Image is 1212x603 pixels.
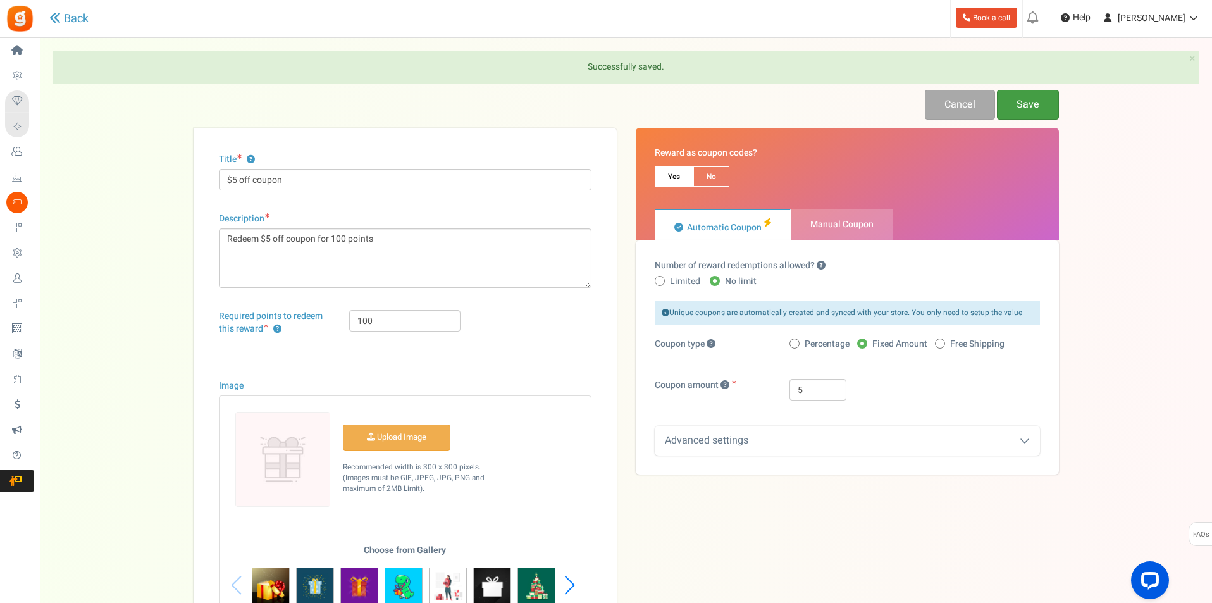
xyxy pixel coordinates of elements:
div: Successfully saved. [53,51,1199,84]
span: Help [1070,11,1091,24]
label: Description [219,213,269,225]
label: Reward as coupon codes? [655,147,757,159]
span: Yes [655,166,693,187]
a: Save [997,90,1059,120]
span: [PERSON_NAME] [1118,11,1185,25]
div: Unique coupons are automatically created and synced with your store. You only need to setup the v... [655,301,1040,325]
label: Number of reward redemptions allowed? [655,259,826,272]
img: Gratisfaction [6,4,34,33]
span: Coupon amount [655,378,719,392]
span: Free Shipping [950,338,1005,351]
span: Automatic Coupon [687,221,762,234]
textarea: Redeem $5 off coupon for 500 points [219,228,591,288]
label: Required points to redeem this reward [219,310,330,335]
button: Required points to redeem this reward [273,325,281,333]
label: Image [219,380,244,392]
span: × [1189,51,1196,66]
span: Fixed Amount [872,338,927,351]
span: FAQs [1192,523,1209,547]
span: No [693,166,729,187]
span: No limit [725,275,757,288]
a: Book a call [956,8,1017,28]
span: Manual Coupon [810,218,874,231]
a: Cancel [925,90,995,120]
span: Percentage [805,338,850,351]
a: Help [1056,8,1096,28]
span: Limited [670,275,700,288]
label: Title [219,153,255,166]
input: E.g. $25 coupon or Dinner for two [219,169,591,190]
div: Advanced settings [655,426,1040,456]
span: Coupon type [655,337,715,351]
button: Title [247,156,255,164]
h5: Choose from Gallery [252,545,559,561]
p: Recommended width is 300 x 300 pixels. (Images must be GIF, JPEG, JPG, PNG and maximum of 2MB Lim... [343,462,501,494]
i: Recommended [763,218,771,227]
